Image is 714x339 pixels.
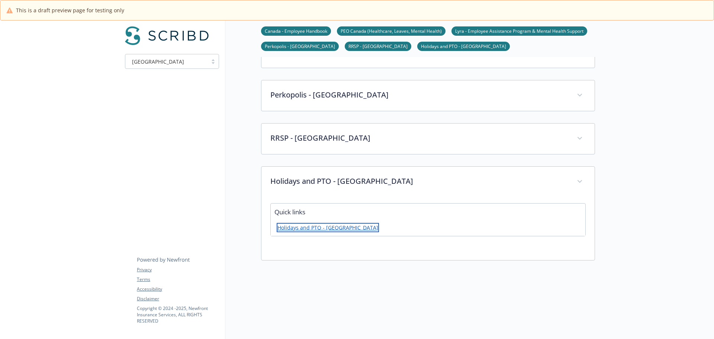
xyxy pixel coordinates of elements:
a: Disclaimer [137,295,219,302]
a: Terms [137,276,219,283]
p: Copyright © 2024 - 2025 , Newfront Insurance Services, ALL RIGHTS RESERVED [137,305,219,324]
a: Accessibility [137,286,219,292]
a: PEO Canada (Healthcare, Leaves, Mental Health) [337,27,446,34]
p: Holidays and PTO - [GEOGRAPHIC_DATA] [270,176,568,187]
a: Perkopolis - [GEOGRAPHIC_DATA] [261,42,339,49]
a: Privacy [137,266,219,273]
p: Perkopolis - [GEOGRAPHIC_DATA] [270,89,568,100]
div: Perkopolis - [GEOGRAPHIC_DATA] [261,80,595,111]
p: Quick links [271,204,585,221]
a: Canada - Employee Handbook [261,27,331,34]
div: Holidays and PTO - [GEOGRAPHIC_DATA] [261,167,595,197]
a: Holidays and PTO - [GEOGRAPHIC_DATA] [417,42,510,49]
div: RRSP - [GEOGRAPHIC_DATA] [261,124,595,154]
p: RRSP - [GEOGRAPHIC_DATA] [270,132,568,144]
div: Holidays and PTO - [GEOGRAPHIC_DATA] [261,197,595,260]
a: RRSP - [GEOGRAPHIC_DATA] [345,42,411,49]
span: This is a draft preview page for testing only [16,6,124,14]
span: [GEOGRAPHIC_DATA] [132,58,184,65]
span: [GEOGRAPHIC_DATA] [129,58,204,65]
a: Lyra - Employee Assistance Program & Mental Health Support [451,27,587,34]
a: Holidays and PTO - [GEOGRAPHIC_DATA] [277,223,379,232]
